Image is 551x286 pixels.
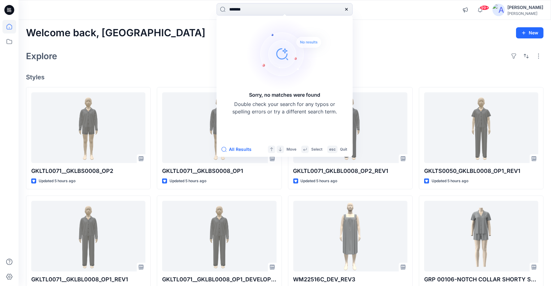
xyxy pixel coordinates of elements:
button: New [516,27,544,38]
p: Updated 5 hours ago [39,178,75,184]
img: Sorry, no matches were found [246,17,333,91]
p: esc [329,146,336,153]
a: GRP 00106-NOTCH COLLAR SHORTY SET_REV1 [424,201,538,271]
div: [PERSON_NAME] [507,4,543,11]
button: All Results [222,146,256,153]
a: GKLTL0071__GKLBS0008_OP1 [162,92,276,163]
a: GKLTL0071__GKLBS0008_OP2 [31,92,145,163]
p: Select [311,146,322,153]
a: GKLTL0071__GKLBL0008_OP1_DEVELOPMENT [162,201,276,271]
p: GKLTL0071__GKLBL0008_OP1_DEVELOPMENT [162,275,276,284]
h2: Welcome back, [GEOGRAPHIC_DATA] [26,27,205,39]
span: 99+ [480,5,489,10]
p: GKLTS0050_GKLBL0008_OP1_REV1 [424,167,538,175]
p: GKLTL0071__GKLBS0008_OP2 [31,167,145,175]
p: Double check your search for any typos or spelling errors or try a different search term. [232,100,337,115]
a: GKLTS0050_GKLBL0008_OP1_REV1 [424,92,538,163]
p: Updated 5 hours ago [170,178,206,184]
p: GKLTL0071_GKLBL0008_OP2_REV1 [293,167,407,175]
a: GKLTL0071__GKLBL0008_OP1_REV1 [31,201,145,271]
p: Updated 5 hours ago [301,178,338,184]
p: GRP 00106-NOTCH COLLAR SHORTY SET_REV1 [424,275,538,284]
p: GKLTL0071__GKLBS0008_OP1 [162,167,276,175]
h4: Styles [26,73,544,81]
img: avatar [493,4,505,16]
p: Updated 5 hours ago [432,178,468,184]
p: Quit [340,146,347,153]
h2: Explore [26,51,57,61]
a: WM22516C_DEV_REV3 [293,201,407,271]
h5: Sorry, no matches were found [249,91,320,99]
p: Move [286,146,296,153]
div: [PERSON_NAME] [507,11,543,16]
p: GKLTL0071__GKLBL0008_OP1_REV1 [31,275,145,284]
p: WM22516C_DEV_REV3 [293,275,407,284]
